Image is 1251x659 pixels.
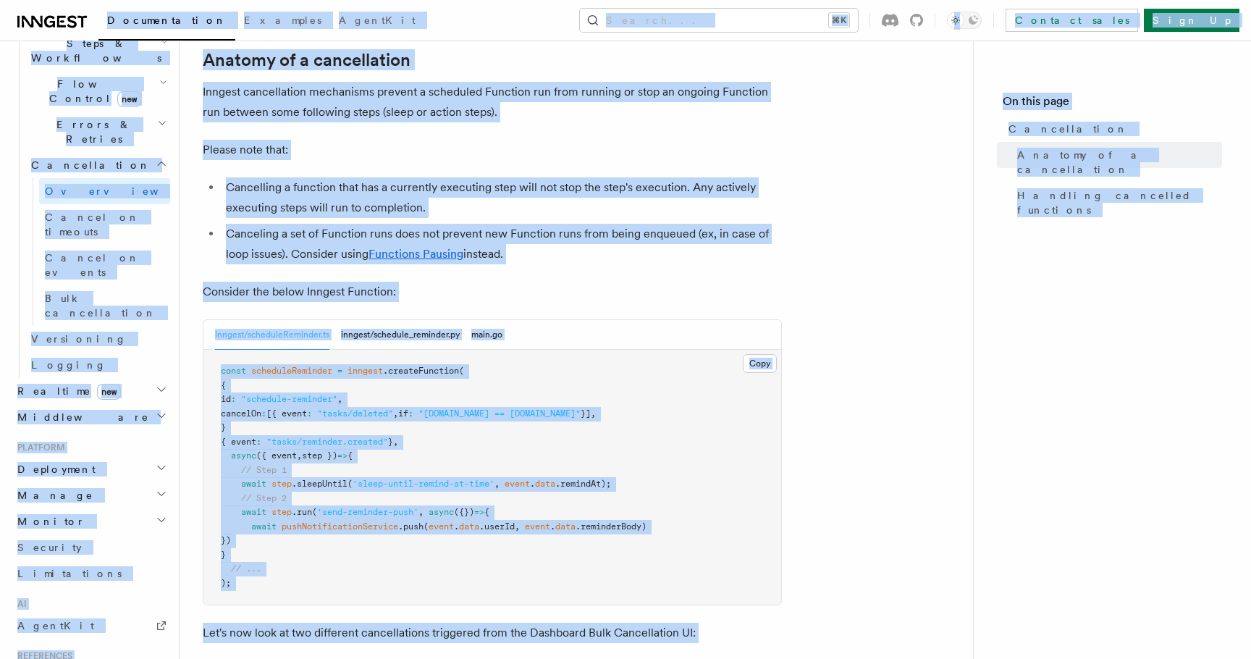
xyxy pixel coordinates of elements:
[203,282,782,302] p: Consider the below Inngest Function:
[12,442,65,453] span: Platform
[25,36,161,65] span: Steps & Workflows
[221,535,231,545] span: })
[1003,93,1222,116] h4: On this page
[388,437,393,447] span: }
[505,479,530,489] span: event
[494,479,500,489] span: ,
[17,620,94,631] span: AgentKit
[231,394,236,404] span: :
[484,507,489,517] span: {
[12,514,85,529] span: Monitor
[525,521,550,532] span: event
[251,521,277,532] span: await
[25,326,170,352] a: Versioning
[12,488,93,503] span: Manage
[418,408,581,419] span: "[DOMAIN_NAME] == [DOMAIN_NAME]"
[317,408,393,419] span: "tasks/deleted"
[12,378,170,404] button: Realtimenew
[317,507,418,517] span: 'send-reminder-push'
[339,14,416,26] span: AgentKit
[25,178,170,326] div: Cancellation
[312,507,317,517] span: (
[221,366,246,376] span: const
[25,158,151,172] span: Cancellation
[1011,142,1222,182] a: Anatomy of a cancellation
[241,507,266,517] span: await
[429,521,454,532] span: event
[12,384,121,398] span: Realtime
[221,550,226,560] span: }
[25,112,170,152] button: Errors & Retries
[39,204,170,245] a: Cancel on timeouts
[454,521,459,532] span: .
[347,366,383,376] span: inngest
[418,507,424,517] span: ,
[221,437,256,447] span: { event
[266,437,388,447] span: "tasks/reminder.created"
[256,450,297,461] span: ({ event
[337,450,347,461] span: =>
[241,394,337,404] span: "schedule-reminder"
[271,507,292,517] span: step
[424,521,429,532] span: (
[256,437,261,447] span: :
[17,568,122,579] span: Limitations
[235,4,330,39] a: Examples
[203,140,782,160] p: Please note that:
[398,521,424,532] span: .push
[45,293,156,319] span: Bulk cancellation
[292,507,312,517] span: .run
[530,479,535,489] span: .
[555,521,576,532] span: data
[98,4,235,41] a: Documentation
[25,117,157,146] span: Errors & Retries
[12,482,170,508] button: Manage
[829,13,849,28] kbd: ⌘K
[45,185,194,197] span: Overview
[550,521,555,532] span: .
[474,507,484,517] span: =>
[39,285,170,326] a: Bulk cancellation
[515,521,520,532] span: ,
[743,354,777,373] button: Copy
[12,561,170,587] a: Limitations
[25,152,170,178] button: Cancellation
[337,394,342,404] span: ,
[398,408,408,419] span: if
[222,224,782,264] li: Canceling a set of Function runs does not prevent new Function runs from being enqueued (ex, in c...
[12,462,96,477] span: Deployment
[341,320,460,350] button: inngest/schedule_reminder.py
[1017,148,1222,177] span: Anatomy of a cancellation
[17,542,82,553] span: Security
[221,394,231,404] span: id
[1011,182,1222,223] a: Handling cancelled functions
[45,252,140,278] span: Cancel on events
[1008,122,1128,136] span: Cancellation
[302,450,337,461] span: step })
[1006,9,1138,32] a: Contact sales
[231,563,261,574] span: // ...
[1144,9,1239,32] a: Sign Up
[221,380,226,390] span: {
[31,359,106,371] span: Logging
[25,30,170,71] button: Steps & Workflows
[12,613,170,639] a: AgentKit
[581,408,591,419] span: }]
[337,366,342,376] span: =
[25,77,159,106] span: Flow Control
[429,507,454,517] span: async
[203,82,782,122] p: Inngest cancellation mechanisms prevent a scheduled Function run from running or stop an ongoing ...
[393,408,398,419] span: ,
[203,623,782,643] p: Let's now look at two different cancellations triggered from the Dashboard Bulk Cancellation UI:
[107,14,227,26] span: Documentation
[39,178,170,204] a: Overview
[353,479,494,489] span: 'sleep-until-remind-at-time'
[1017,188,1222,217] span: Handling cancelled functions
[12,534,170,561] a: Security
[12,410,149,424] span: Middleware
[393,437,398,447] span: ,
[271,479,292,489] span: step
[117,91,141,107] span: new
[261,408,266,419] span: :
[408,408,413,419] span: :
